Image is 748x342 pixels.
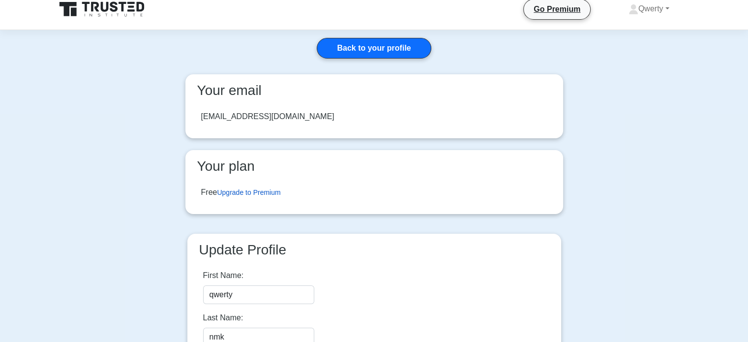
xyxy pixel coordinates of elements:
[203,312,243,324] label: Last Name:
[203,270,244,281] label: First Name:
[193,158,555,175] h3: Your plan
[528,3,586,15] a: Go Premium
[217,188,280,196] a: Upgrade to Premium
[317,38,431,59] a: Back to your profile
[201,187,281,198] div: Free
[193,82,555,99] h3: Your email
[195,242,553,258] h3: Update Profile
[201,111,334,123] div: [EMAIL_ADDRESS][DOMAIN_NAME]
